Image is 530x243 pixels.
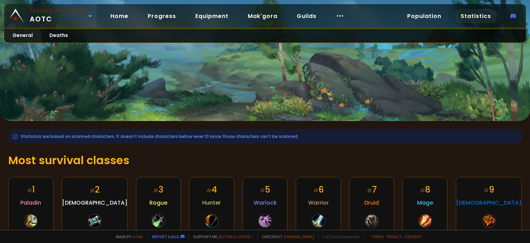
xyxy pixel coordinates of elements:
[4,4,97,28] a: Classic HardcoreAOTC
[308,198,329,207] span: Warrior
[284,234,314,239] a: [DOMAIN_NAME]
[30,8,85,14] small: Classic Hardcore
[62,198,127,207] span: [DEMOGRAPHIC_DATA]
[206,187,212,195] small: #
[190,9,234,23] a: Equipment
[20,198,41,207] span: Paladin
[132,234,143,239] a: a fan
[455,9,497,23] a: Statistics
[142,9,181,23] a: Progress
[242,9,283,23] a: Mak'gora
[27,187,32,195] small: #
[402,9,447,23] a: Population
[404,234,422,239] a: Consent
[4,29,41,43] a: General
[257,234,314,239] span: Checkout
[105,9,134,23] a: Home
[367,187,372,195] small: #
[27,184,35,196] div: 1
[90,187,95,195] small: #
[420,187,425,195] small: #
[30,8,85,24] span: AOTC
[386,234,401,239] a: Privacy
[90,184,100,196] div: 2
[206,184,217,196] div: 4
[112,234,143,239] span: Made by
[153,187,158,195] small: #
[371,234,384,239] a: Terms
[189,234,253,239] span: Support me,
[484,187,489,195] small: #
[149,198,167,207] span: Rogue
[260,187,265,195] small: #
[364,198,379,207] span: Druid
[8,152,522,169] h1: Most survival classes
[420,184,430,196] div: 8
[8,129,522,144] div: Statistics are based on scanned characters. It doesn't include characters bellow level 10 since t...
[219,234,253,239] a: Buy me a coffee
[202,198,221,207] span: Hunter
[152,234,179,239] a: Report a bug
[313,184,324,196] div: 6
[456,198,521,207] span: [DEMOGRAPHIC_DATA]
[318,234,360,239] span: v. d752d5 - production
[291,9,322,23] a: Guilds
[417,198,433,207] span: Mage
[41,29,76,43] a: Deaths
[254,198,277,207] span: Warlock
[313,187,318,195] small: #
[484,184,494,196] div: 9
[367,184,377,196] div: 7
[260,184,270,196] div: 5
[153,184,163,196] div: 3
